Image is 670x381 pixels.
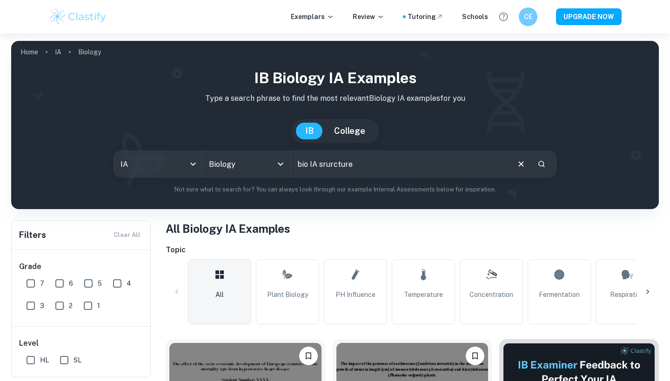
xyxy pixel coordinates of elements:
p: Review [353,12,384,22]
p: Type a search phrase to find the most relevant Biology IA examples for you [19,93,651,104]
button: College [325,123,375,139]
span: SL [74,355,81,365]
span: 1 [97,301,100,311]
span: Plant Biology [267,289,308,300]
h6: Filters [19,229,46,242]
span: Fermentation [539,289,580,300]
span: All [215,289,224,300]
span: 5 [98,278,102,289]
button: Open [274,158,287,171]
p: Exemplars [291,12,334,22]
span: pH Influence [335,289,375,300]
h6: Grade [19,261,144,272]
a: Schools [462,12,488,22]
span: Temperature [404,289,443,300]
p: Not sure what to search for? You can always look through our example Internal Assessments below f... [19,185,651,194]
div: IA [114,151,202,177]
span: Concentration [469,289,513,300]
span: 2 [69,301,73,311]
button: Help and Feedback [496,9,511,25]
span: HL [40,355,49,365]
a: Home [20,46,38,59]
h1: All Biology IA Examples [166,220,659,237]
h6: Topic [166,244,659,256]
a: Tutoring [408,12,443,22]
h6: Level [19,338,144,349]
button: Bookmark [466,347,484,365]
button: IB [296,123,323,139]
button: CE [519,7,537,26]
input: E.g. photosynthesis, coffee and protein, HDI and diabetes... [291,151,509,177]
button: Clear [512,155,530,173]
span: Respiration [610,289,644,300]
span: 3 [40,301,44,311]
button: UPGRADE NOW [556,8,622,25]
span: 4 [127,278,131,289]
a: IA [55,46,61,59]
img: Clastify logo [48,7,107,26]
h1: IB Biology IA examples [19,67,651,89]
button: Search [534,156,549,172]
p: Biology [78,47,101,57]
span: 6 [69,278,73,289]
span: 7 [40,278,44,289]
h6: CE [523,12,534,22]
button: Bookmark [299,347,318,365]
img: profile cover [11,41,659,209]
